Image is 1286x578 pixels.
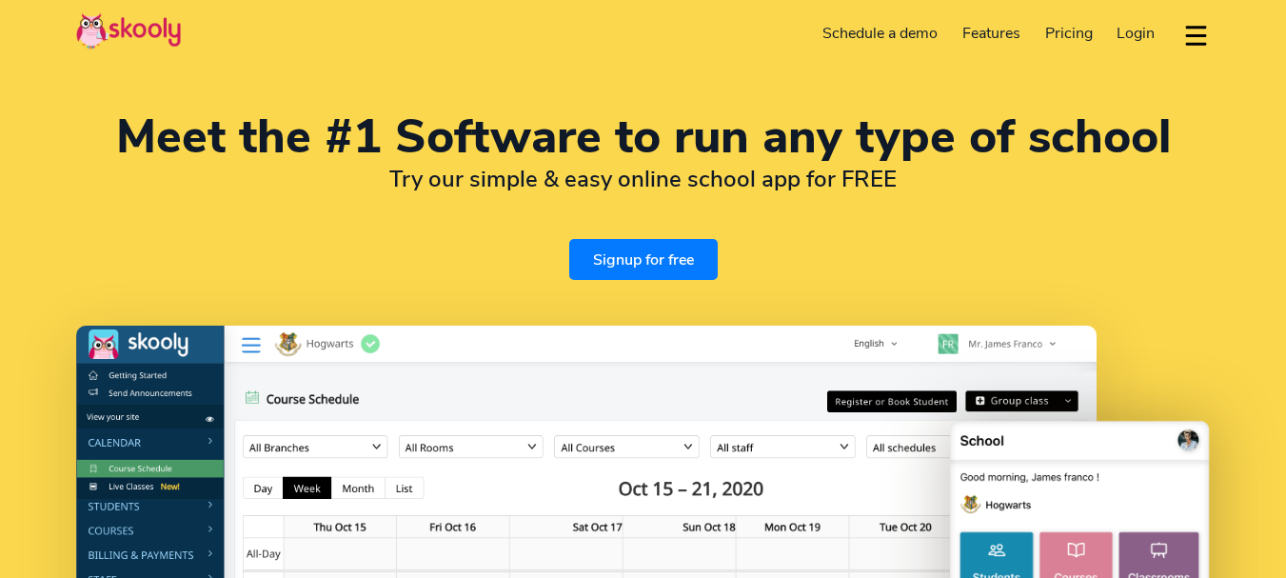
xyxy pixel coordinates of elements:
[950,18,1033,49] a: Features
[76,12,181,50] img: Skooly
[1104,18,1167,49] a: Login
[569,239,718,280] a: Signup for free
[76,165,1210,193] h2: Try our simple & easy online school app for FREE
[76,114,1210,160] h1: Meet the #1 Software to run any type of school
[1182,13,1210,57] button: dropdown menu
[1117,23,1155,44] span: Login
[1045,23,1093,44] span: Pricing
[811,18,951,49] a: Schedule a demo
[1033,18,1105,49] a: Pricing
